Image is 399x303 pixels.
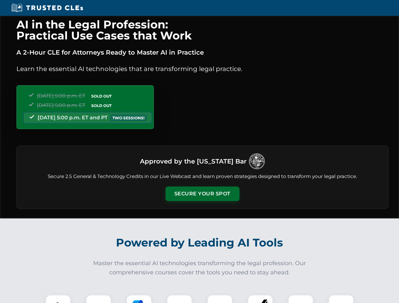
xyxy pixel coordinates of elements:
p: Learn the essential AI technologies that are transforming legal practice. [16,64,389,74]
h1: AI in the Legal Profession: Practical Use Cases that Work [16,19,389,41]
span: [DATE] 5:00 p.m. ET [37,93,85,99]
button: Secure Your Spot [166,187,239,201]
h2: Powered by Leading AI Tools [25,232,375,254]
h3: Approved by the [US_STATE] Bar [140,156,246,167]
span: SOLD OUT [89,93,114,99]
p: A 2-Hour CLE for Attorneys Ready to Master AI in Practice [16,47,389,57]
span: SOLD OUT [89,102,114,109]
img: Logo [249,153,265,169]
img: Trusted CLEs [9,3,85,13]
span: [DATE] 5:00 p.m. ET [37,102,85,108]
p: Master the essential AI technologies transforming the legal profession. Our comprehensive courses... [89,259,310,277]
p: Secure 2.5 General & Technology Credits in our Live Webcast and learn proven strategies designed ... [24,173,381,180]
